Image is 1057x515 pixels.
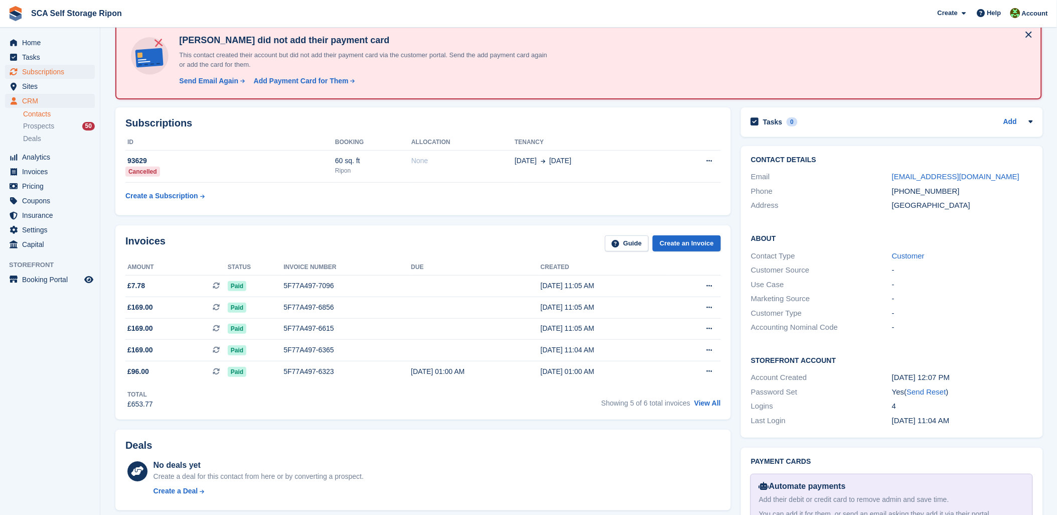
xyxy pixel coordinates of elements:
[411,260,540,276] th: Due
[541,260,670,276] th: Created
[22,194,82,208] span: Coupons
[125,260,228,276] th: Amount
[254,76,349,86] div: Add Payment Card for Them
[335,166,411,175] div: Ripon
[82,122,95,131] div: 50
[127,323,153,334] span: £169.00
[751,372,892,383] div: Account Created
[541,281,670,291] div: [DATE] 11:05 AM
[22,79,82,93] span: Sites
[175,50,551,70] p: This contact created their account but did not add their payment card via the customer portal. Se...
[549,156,571,166] span: [DATE]
[283,302,411,313] div: 5F77A497-6856
[283,366,411,377] div: 5F77A497-6323
[751,415,892,427] div: Last Login
[23,121,95,132] a: Prospects 50
[127,281,145,291] span: £7.78
[154,486,198,496] div: Create a Deal
[759,480,1024,492] div: Automate payments
[9,260,100,270] span: Storefront
[5,194,95,208] a: menu
[283,323,411,334] div: 5F77A497-6615
[1003,116,1017,128] a: Add
[154,471,364,482] div: Create a deal for this contact from here or by converting a prospect.
[22,273,82,287] span: Booking Portal
[751,233,1033,243] h2: About
[22,36,82,50] span: Home
[335,156,411,166] div: 60 sq. ft
[892,416,950,425] time: 2025-09-29 10:04:40 UTC
[751,171,892,183] div: Email
[605,235,649,252] a: Guide
[751,293,892,305] div: Marketing Source
[515,135,665,151] th: Tenancy
[892,372,1033,383] div: [DATE] 12:07 PM
[892,308,1033,319] div: -
[892,322,1033,333] div: -
[5,273,95,287] a: menu
[892,200,1033,211] div: [GEOGRAPHIC_DATA]
[892,401,1033,412] div: 4
[5,237,95,251] a: menu
[125,187,205,205] a: Create a Subscription
[1010,8,1020,18] img: Kelly Neesham
[250,76,356,86] a: Add Payment Card for Them
[23,109,95,119] a: Contacts
[22,150,82,164] span: Analytics
[125,235,166,252] h2: Invoices
[411,135,515,151] th: Allocation
[892,293,1033,305] div: -
[541,302,670,313] div: [DATE] 11:05 AM
[335,135,411,151] th: Booking
[938,8,958,18] span: Create
[751,322,892,333] div: Accounting Nominal Code
[175,35,551,46] h4: [PERSON_NAME] did not add their payment card
[128,35,171,77] img: no-card-linked-e7822e413c904bf8b177c4d89f31251c4716f9871600ec3ca5bfc59e148c83f4.svg
[22,94,82,108] span: CRM
[127,302,153,313] span: £169.00
[892,186,1033,197] div: [PHONE_NUMBER]
[541,323,670,334] div: [DATE] 11:05 AM
[22,223,82,237] span: Settings
[228,281,246,291] span: Paid
[127,399,153,410] div: £653.77
[125,167,160,177] div: Cancelled
[763,117,783,126] h2: Tasks
[541,366,670,377] div: [DATE] 01:00 AM
[5,79,95,93] a: menu
[23,134,95,144] a: Deals
[541,345,670,355] div: [DATE] 11:04 AM
[5,179,95,193] a: menu
[759,494,1024,505] div: Add their debit or credit card to remove admin and save time.
[228,324,246,334] span: Paid
[892,265,1033,276] div: -
[653,235,721,252] a: Create an Invoice
[751,200,892,211] div: Address
[751,156,1033,164] h2: Contact Details
[751,355,1033,365] h2: Storefront Account
[751,250,892,262] div: Contact Type
[22,179,82,193] span: Pricing
[179,76,238,86] div: Send Email Again
[8,6,23,21] img: stora-icon-8386f47178a22dfd0bd8f6a31ec36ba5ce8667c1dd55bd0f319d3a0aa187defe.svg
[27,5,126,22] a: SCA Self Storage Ripon
[283,281,411,291] div: 5F77A497-7096
[228,345,246,355] span: Paid
[125,191,198,201] div: Create a Subscription
[125,440,152,451] h2: Deals
[5,65,95,79] a: menu
[411,366,540,377] div: [DATE] 01:00 AM
[751,186,892,197] div: Phone
[22,237,82,251] span: Capital
[751,308,892,319] div: Customer Type
[125,156,335,166] div: 93629
[892,279,1033,291] div: -
[751,458,1033,466] h2: Payment cards
[892,251,925,260] a: Customer
[5,150,95,164] a: menu
[83,274,95,286] a: Preview store
[5,94,95,108] a: menu
[907,388,946,396] a: Send Reset
[601,399,690,407] span: Showing 5 of 6 total invoices
[5,208,95,222] a: menu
